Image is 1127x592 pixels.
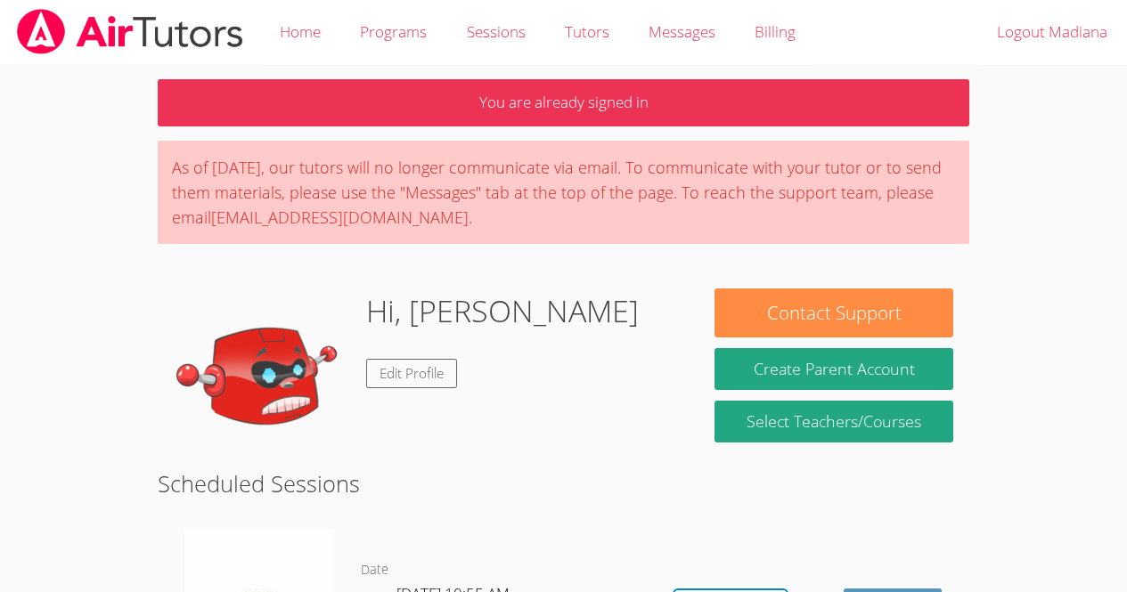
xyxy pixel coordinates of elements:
span: Messages [649,21,715,42]
img: default.png [174,288,352,466]
h1: Hi, [PERSON_NAME] [366,288,639,334]
p: You are already signed in [158,79,969,126]
button: Create Parent Account [715,348,952,390]
a: Select Teachers/Courses [715,401,952,442]
dt: Date [361,559,388,581]
a: Edit Profile [366,359,457,388]
div: As of [DATE], our tutors will no longer communicate via email. To communicate with your tutor or ... [158,141,969,244]
img: airtutors_banner-c4298cdbf04f3fff15de1276eac7730deb9818008684d7c2e4769d2f7ddbe033.png [15,9,245,54]
button: Contact Support [715,288,952,337]
h2: Scheduled Sessions [158,466,969,500]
